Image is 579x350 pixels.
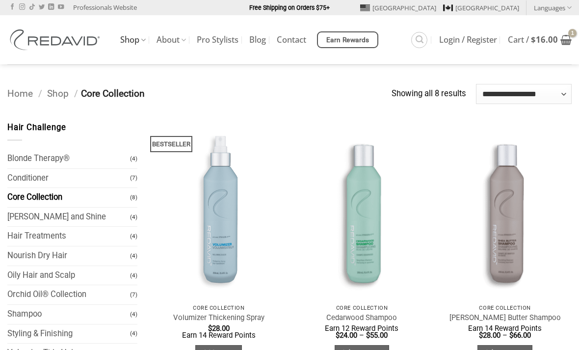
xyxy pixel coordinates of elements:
[7,305,130,324] a: Shampoo
[39,4,45,11] a: Follow on Twitter
[38,88,42,99] span: /
[509,331,513,340] span: $
[130,267,137,284] span: (4)
[7,227,130,246] a: Hair Treatments
[208,324,212,333] span: $
[7,324,130,344] a: Styling & Finishing
[476,84,572,104] select: Shop order
[130,228,137,245] span: (4)
[468,324,542,333] span: Earn 14 Reward Points
[479,331,483,340] span: $
[130,286,137,303] span: (7)
[317,31,378,48] a: Earn Rewards
[411,32,427,48] a: Search
[130,209,137,226] span: (4)
[392,87,466,101] p: Showing all 8 results
[7,86,392,102] nav: Breadcrumb
[130,150,137,167] span: (4)
[534,0,572,15] a: Languages
[508,36,558,44] span: Cart /
[7,149,130,168] a: Blonde Therapy®
[295,121,428,299] img: REDAVID Cedarwood Shampoo - 1
[130,247,137,265] span: (4)
[439,31,497,49] a: Login / Register
[58,4,64,11] a: Follow on YouTube
[130,169,137,187] span: (7)
[7,29,105,50] img: REDAVID Salon Products | United States
[438,121,572,299] img: REDAVID Shea Butter Shampoo
[443,0,519,15] a: [GEOGRAPHIC_DATA]
[366,331,370,340] span: $
[7,246,130,266] a: Nourish Dry Hair
[48,4,54,11] a: Follow on LinkedIn
[19,4,25,11] a: Follow on Instagram
[336,331,340,340] span: $
[443,305,567,311] p: Core Collection
[130,189,137,206] span: (8)
[157,305,281,311] p: Core Collection
[152,121,286,299] img: REDAVID Volumizer Thickening Spray - 1 1
[326,35,369,46] span: Earn Rewards
[208,324,230,333] bdi: 28.00
[508,29,572,51] a: View cart
[74,88,78,99] span: /
[7,188,130,207] a: Core Collection
[130,306,137,323] span: (4)
[7,88,33,99] a: Home
[130,325,137,342] span: (4)
[439,36,497,44] span: Login / Register
[29,4,35,11] a: Follow on TikTok
[531,34,536,45] span: $
[502,331,507,340] span: –
[120,30,146,50] a: Shop
[7,169,130,188] a: Conditioner
[182,331,256,340] span: Earn 14 Reward Points
[157,30,186,50] a: About
[47,88,69,99] a: Shop
[249,31,266,49] a: Blog
[197,31,238,49] a: Pro Stylists
[336,331,357,340] bdi: 24.00
[277,31,306,49] a: Contact
[300,305,423,311] p: Core Collection
[479,331,500,340] bdi: 28.00
[359,331,364,340] span: –
[249,4,330,11] strong: Free Shipping on Orders $75+
[326,313,397,323] a: Cedarwood Shampoo
[7,123,66,132] span: Hair Challenge
[366,331,388,340] bdi: 55.00
[9,4,15,11] a: Follow on Facebook
[449,313,561,323] a: [PERSON_NAME] Butter Shampoo
[7,266,130,285] a: Oily Hair and Scalp
[173,313,264,323] a: Volumizer Thickening Spray
[360,0,436,15] a: [GEOGRAPHIC_DATA]
[7,285,130,304] a: Orchid Oil® Collection
[7,208,130,227] a: [PERSON_NAME] and Shine
[325,324,398,333] span: Earn 12 Reward Points
[509,331,531,340] bdi: 66.00
[531,34,558,45] bdi: 16.00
